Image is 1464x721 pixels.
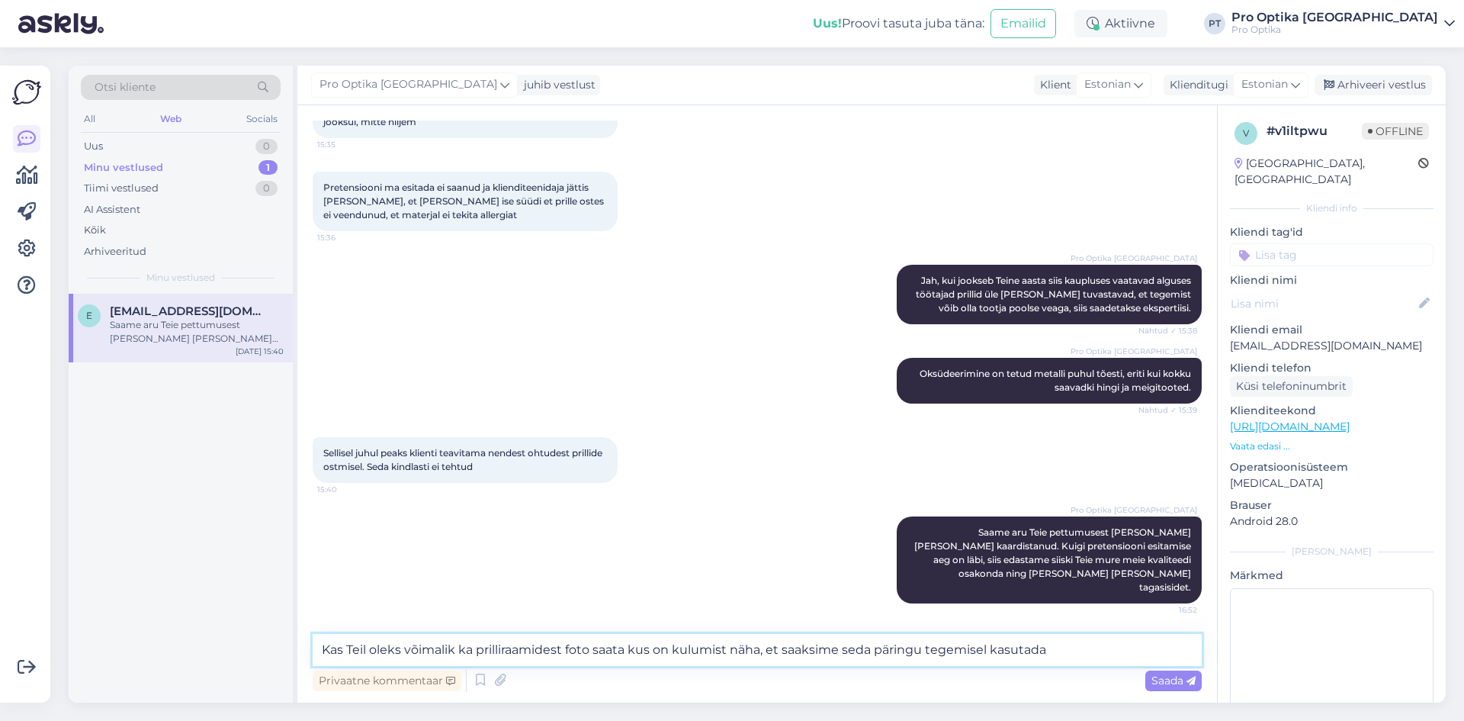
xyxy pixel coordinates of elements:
div: Küsi telefoninumbrit [1230,376,1353,397]
p: Brauser [1230,497,1433,513]
div: Klienditugi [1164,77,1228,93]
span: Jah, kui jookseb Teine aasta siis kaupluses vaatavad alguses töötajad prillid üle [PERSON_NAME] t... [916,275,1193,314]
p: [EMAIL_ADDRESS][DOMAIN_NAME] [1230,338,1433,354]
span: Saada [1151,674,1196,687]
img: Askly Logo [12,78,41,107]
span: Oksüdeerimine on tetud metalli puhul tõesti, eriti kui kokku saavadki hingi ja meigitooted. [920,368,1193,393]
span: Nähtud ✓ 15:38 [1138,325,1197,336]
p: Kliendi email [1230,322,1433,338]
p: Kliendi tag'id [1230,224,1433,240]
span: Pro Optika [GEOGRAPHIC_DATA] [1071,253,1197,264]
span: Pro Optika [GEOGRAPHIC_DATA] [319,76,497,93]
p: Operatsioonisüsteem [1230,459,1433,475]
span: 15:36 [317,232,374,243]
span: elikosillamaa@gmail.com [110,304,268,318]
p: Märkmed [1230,568,1433,584]
span: Minu vestlused [146,271,215,285]
div: juhib vestlust [518,77,596,93]
b: Uus! [813,16,842,31]
a: [URL][DOMAIN_NAME] [1230,420,1350,433]
span: Saame aru Teie pettumusest [PERSON_NAME] [PERSON_NAME] kaardistanud. Kuigi pretensiooni esitamise... [914,526,1193,593]
button: Emailid [990,9,1056,38]
span: Pretensiooni ma esitada ei saanud ja klienditeenidaja jättis [PERSON_NAME], et [PERSON_NAME] ise ... [323,182,606,220]
div: [PERSON_NAME] [1230,545,1433,558]
div: Aktiivne [1074,10,1167,37]
span: Sellisel juhul peaks klienti teavitama nendest ohtudest prillide ostmisel. Seda kindlasti ei tehtud [323,447,605,472]
span: Offline [1362,123,1429,140]
div: Socials [243,109,281,129]
div: [GEOGRAPHIC_DATA], [GEOGRAPHIC_DATA] [1234,156,1418,188]
span: Pro Optika [GEOGRAPHIC_DATA] [1071,504,1197,516]
p: Kliendi telefon [1230,360,1433,376]
div: PT [1204,13,1225,34]
div: Web [157,109,185,129]
div: # v1iltpwu [1267,122,1362,140]
a: Pro Optika [GEOGRAPHIC_DATA]Pro Optika [1231,11,1455,36]
div: Arhiveeritud [84,244,146,259]
span: Otsi kliente [95,79,156,95]
div: Klient [1034,77,1071,93]
div: All [81,109,98,129]
p: Kliendi nimi [1230,272,1433,288]
p: [MEDICAL_DATA] [1230,475,1433,491]
div: [DATE] 15:40 [236,346,284,357]
textarea: Kas Teil oleks võimalik ka prilliraamidest foto saata kus on kulumist näha, et saaksime seda päri... [313,634,1202,666]
input: Lisa tag [1230,243,1433,266]
span: Nähtud ✓ 15:39 [1138,404,1197,416]
span: 15:40 [317,484,374,495]
span: Estonian [1084,76,1131,93]
input: Lisa nimi [1231,295,1416,312]
span: Estonian [1241,76,1288,93]
div: AI Assistent [84,202,140,217]
div: Privaatne kommentaar [313,671,461,691]
p: Vaata edasi ... [1230,439,1433,453]
div: 0 [255,181,278,196]
div: 0 [255,139,278,154]
p: Klienditeekond [1230,403,1433,419]
div: Saame aru Teie pettumusest [PERSON_NAME] [PERSON_NAME] kaardistanud. Kuigi pretensiooni esitamise... [110,318,284,346]
div: Minu vestlused [84,160,163,175]
div: Proovi tasuta juba täna: [813,14,984,33]
div: Kliendi info [1230,201,1433,215]
span: e [86,310,92,321]
div: Kõik [84,223,106,238]
span: 15:35 [317,139,374,150]
div: Tiimi vestlused [84,181,159,196]
p: Android 28.0 [1230,513,1433,529]
div: Pro Optika [GEOGRAPHIC_DATA] [1231,11,1438,24]
span: Pro Optika [GEOGRAPHIC_DATA] [1071,346,1197,357]
div: Pro Optika [1231,24,1438,36]
div: Uus [84,139,103,154]
div: 1 [258,160,278,175]
span: v [1243,127,1249,139]
span: 16:52 [1140,604,1197,616]
div: Arhiveeri vestlus [1315,75,1432,95]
